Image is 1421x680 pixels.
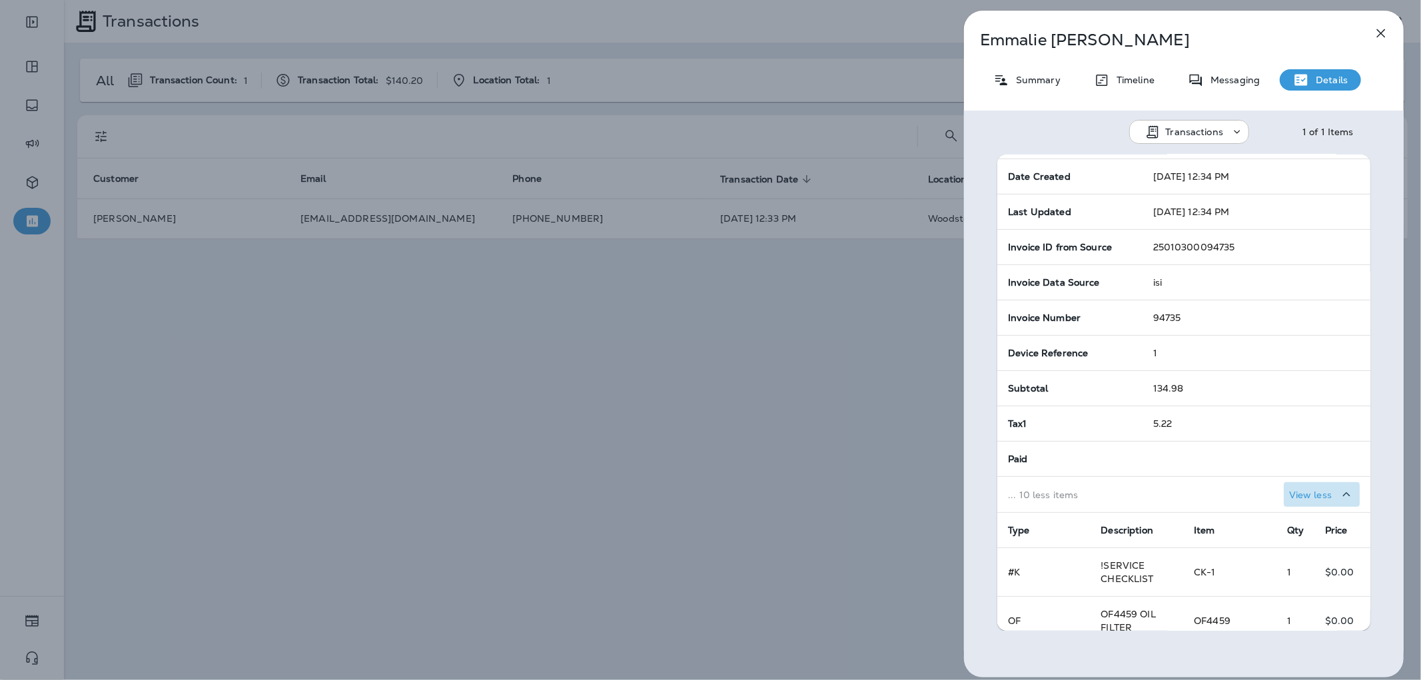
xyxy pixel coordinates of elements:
span: Paid [1008,453,1028,465]
span: Type [1008,524,1030,536]
td: 134.98 [1143,371,1370,406]
p: Emmalie [PERSON_NAME] [980,31,1344,49]
span: Last Updated [1008,206,1071,218]
p: Summary [1009,75,1061,85]
div: 1 of 1 Items [1302,127,1354,137]
span: Description [1101,524,1153,536]
span: 1 [1287,615,1291,627]
span: CK-1 [1194,566,1216,578]
span: Qty [1287,524,1304,536]
span: Invoice Data Source [1008,276,1100,288]
span: Subtotal [1008,382,1048,394]
td: isi [1143,265,1370,300]
span: Tax1 [1008,418,1027,430]
p: $0.00 [1325,615,1360,626]
span: Date Created [1008,170,1071,182]
span: Device Reference [1008,347,1088,359]
p: Transactions [1166,127,1224,137]
td: 5.22 [1143,406,1370,442]
p: ... 10 less items [1008,490,1132,500]
td: 1 [1143,336,1370,371]
span: #K [1008,566,1020,578]
p: View less [1289,490,1332,500]
p: Timeline [1110,75,1155,85]
span: OF4459 OIL FILTER [1101,608,1155,633]
span: OF4459 [1194,615,1230,627]
td: 94735 [1143,300,1370,336]
td: [DATE] 12:34 PM [1143,159,1370,194]
p: Details [1309,75,1348,85]
span: Invoice Number [1008,312,1081,324]
span: !SERVICE CHECKLIST [1101,559,1153,585]
span: 1 [1287,566,1291,578]
p: Messaging [1204,75,1260,85]
td: [DATE] 12:34 PM [1143,194,1370,230]
td: 25010300094735 [1143,230,1370,265]
span: Invoice ID from Source [1008,241,1112,253]
span: Price [1325,524,1348,536]
button: View less [1284,482,1360,507]
span: OF [1008,615,1021,627]
p: $0.00 [1325,567,1360,577]
span: Item [1194,524,1215,536]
